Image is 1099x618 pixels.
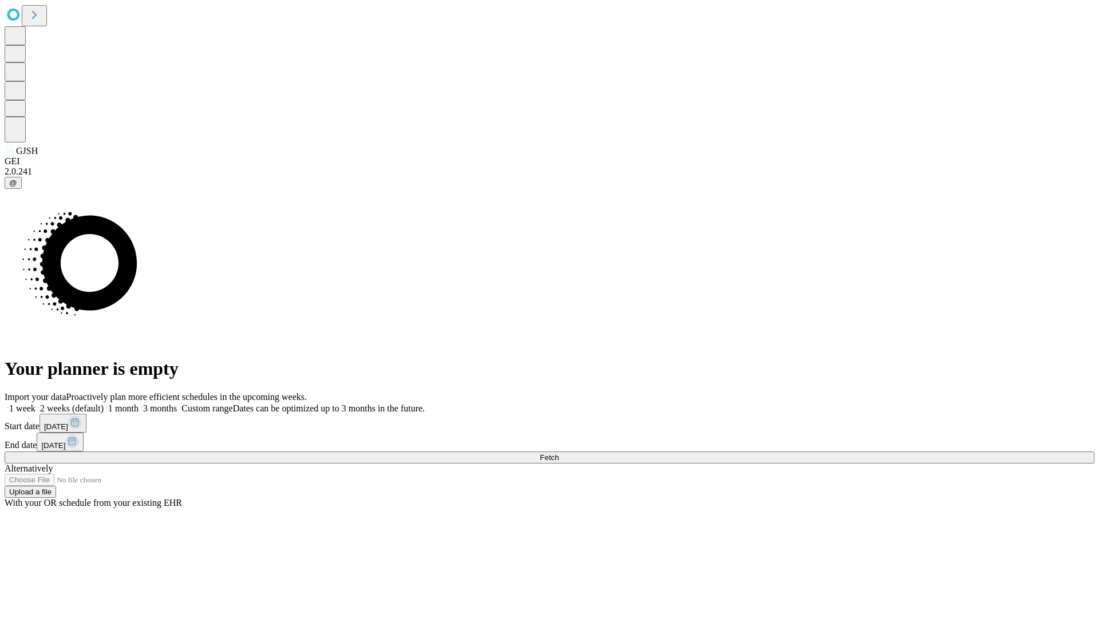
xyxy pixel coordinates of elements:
div: 2.0.241 [5,167,1094,177]
span: 2 weeks (default) [40,403,104,413]
div: Start date [5,414,1094,433]
span: GJSH [16,146,38,156]
span: Custom range [181,403,232,413]
span: With your OR schedule from your existing EHR [5,498,182,508]
span: Proactively plan more efficient schedules in the upcoming weeks. [66,392,307,402]
button: [DATE] [39,414,86,433]
button: Fetch [5,451,1094,463]
span: 1 month [108,403,139,413]
h1: Your planner is empty [5,358,1094,379]
span: Dates can be optimized up to 3 months in the future. [233,403,425,413]
button: Upload a file [5,486,56,498]
button: @ [5,177,22,189]
div: GEI [5,156,1094,167]
span: [DATE] [44,422,68,431]
span: Alternatively [5,463,53,473]
span: Import your data [5,392,66,402]
span: 1 week [9,403,35,413]
div: End date [5,433,1094,451]
span: 3 months [143,403,177,413]
span: Fetch [540,453,559,462]
span: [DATE] [41,441,65,450]
span: @ [9,179,17,187]
button: [DATE] [37,433,84,451]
